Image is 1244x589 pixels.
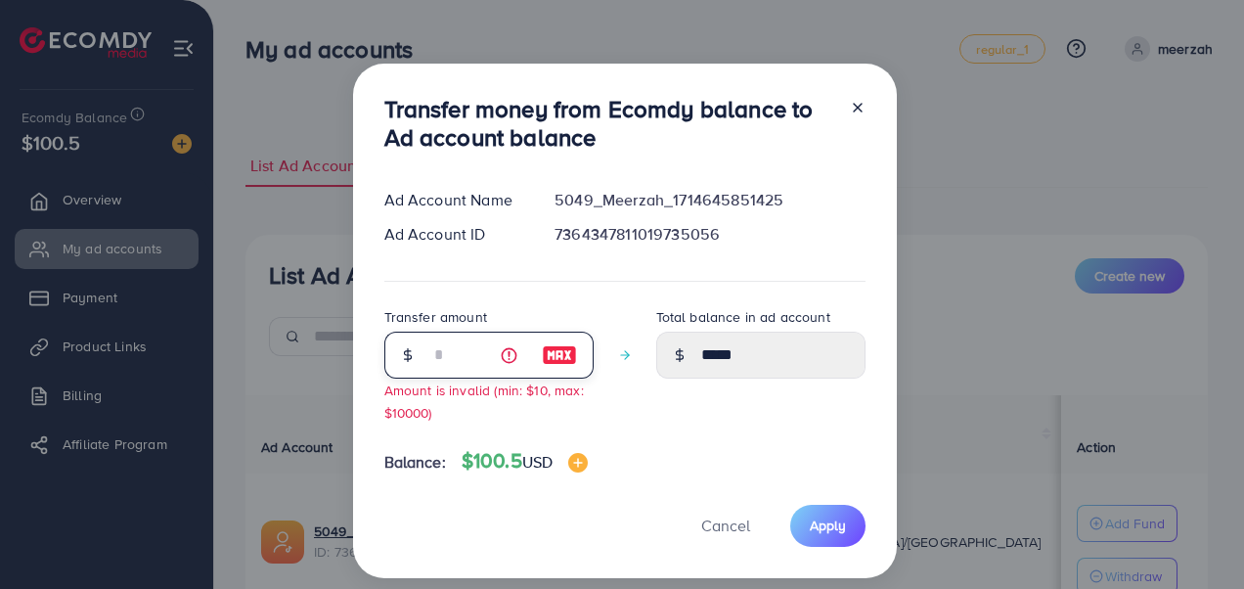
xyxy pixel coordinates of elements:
[539,189,880,211] div: 5049_Meerzah_1714645851425
[369,223,540,246] div: Ad Account ID
[568,453,588,473] img: image
[701,515,750,536] span: Cancel
[790,505,866,547] button: Apply
[384,95,834,152] h3: Transfer money from Ecomdy balance to Ad account balance
[539,223,880,246] div: 7364347811019735056
[542,343,577,367] img: image
[656,307,830,327] label: Total balance in ad account
[810,516,846,535] span: Apply
[522,451,553,473] span: USD
[462,449,588,474] h4: $100.5
[369,189,540,211] div: Ad Account Name
[384,381,584,422] small: Amount is invalid (min: $10, max: $10000)
[384,307,487,327] label: Transfer amount
[1161,501,1229,574] iframe: Chat
[384,451,446,474] span: Balance:
[677,505,775,547] button: Cancel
